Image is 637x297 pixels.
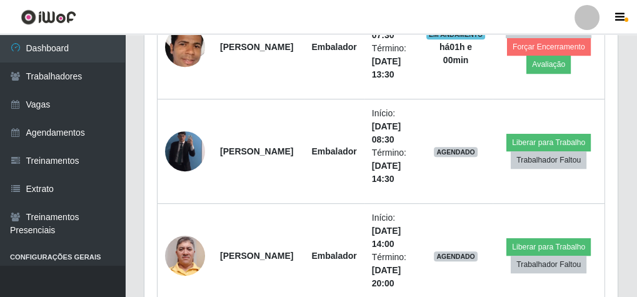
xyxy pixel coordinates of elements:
[372,226,401,249] time: [DATE] 14:00
[311,146,356,156] strong: Embalador
[506,238,591,256] button: Liberar para Trabalho
[372,42,411,81] li: Término:
[507,38,591,56] button: Forçar Encerramento
[220,42,293,52] strong: [PERSON_NAME]
[220,146,293,156] strong: [PERSON_NAME]
[372,161,401,184] time: [DATE] 14:30
[372,56,401,79] time: [DATE] 13:30
[372,211,411,251] li: Início:
[439,42,472,65] strong: há 01 h e 00 min
[511,256,586,273] button: Trabalhador Faltou
[372,146,411,186] li: Término:
[434,147,478,157] span: AGENDADO
[165,19,205,76] img: 1709861924003.jpeg
[506,134,591,151] button: Liberar para Trabalho
[165,123,205,179] img: 1749527828956.jpeg
[220,251,293,261] strong: [PERSON_NAME]
[434,251,478,261] span: AGENDADO
[372,107,411,146] li: Início:
[311,42,356,52] strong: Embalador
[526,56,571,73] button: Avaliação
[165,220,205,291] img: 1687914027317.jpeg
[372,121,401,144] time: [DATE] 08:30
[372,251,411,290] li: Término:
[311,251,356,261] strong: Embalador
[21,9,76,25] img: CoreUI Logo
[511,151,586,169] button: Trabalhador Faltou
[372,265,401,288] time: [DATE] 20:00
